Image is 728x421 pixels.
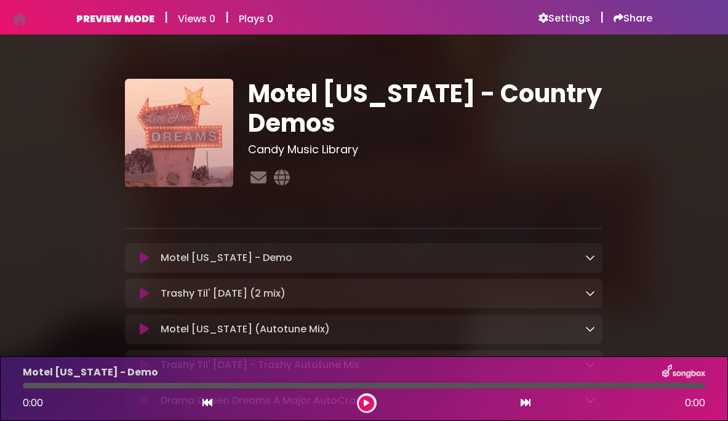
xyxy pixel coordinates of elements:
[662,364,705,380] img: songbox-logo-white.png
[538,12,590,25] a: Settings
[164,10,168,25] h5: |
[23,365,158,380] p: Motel [US_STATE] - Demo
[161,251,292,265] p: Motel [US_STATE] - Demo
[614,12,652,25] a: Share
[685,396,705,411] span: 0:00
[248,79,602,138] h1: Motel [US_STATE] - Country Demos
[23,396,43,410] span: 0:00
[125,79,233,187] img: y19QdrxUTQmos9hxYhOc
[161,322,330,337] p: Motel [US_STATE] (Autotune Mix)
[600,10,604,25] h5: |
[178,13,215,25] h6: Views 0
[239,13,273,25] h6: Plays 0
[225,10,229,25] h5: |
[248,143,602,156] h3: Candy Music Library
[76,13,154,25] h6: PREVIEW MODE
[161,286,286,301] p: Trashy Til' [DATE] (2 mix)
